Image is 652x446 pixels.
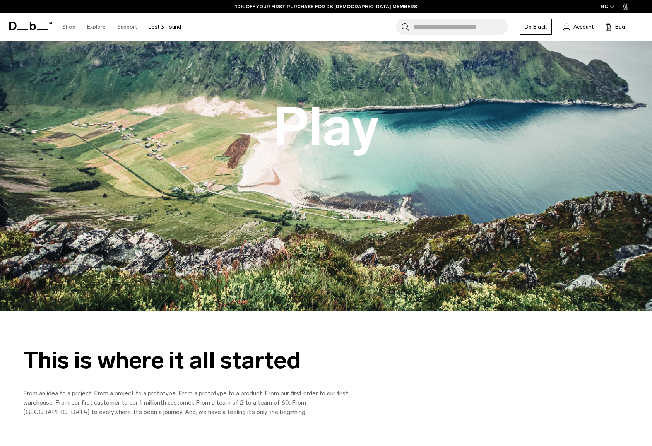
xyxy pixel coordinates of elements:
[87,13,106,41] a: Explore
[273,98,379,157] button: Play
[615,23,625,31] span: Bag
[23,389,371,417] p: From an idea to a project. From a project to a prototype. From a prototype to a product. From our...
[563,22,594,31] a: Account
[149,13,181,41] a: Lost & Found
[235,3,417,10] a: 10% OFF YOUR FIRST PURCHASE FOR DB [DEMOGRAPHIC_DATA] MEMBERS
[605,22,625,31] button: Bag
[117,13,137,41] a: Support
[56,13,187,41] nav: Main Navigation
[62,13,75,41] a: Shop
[520,19,552,35] a: Db Black
[573,23,594,31] span: Account
[23,347,371,373] div: This is where it all started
